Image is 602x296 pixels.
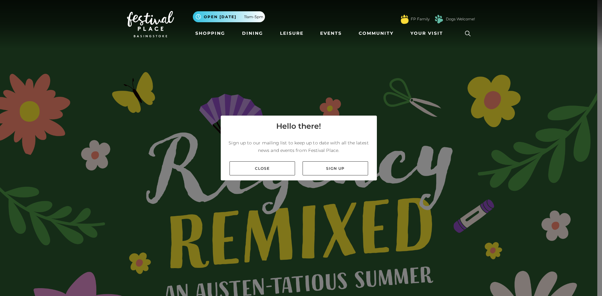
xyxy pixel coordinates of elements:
a: Community [356,28,396,39]
a: Shopping [193,28,228,39]
span: 11am-5pm [244,14,263,20]
button: Open [DATE] 11am-5pm [193,11,265,22]
span: Your Visit [410,30,443,37]
a: Close [230,161,295,175]
a: Leisure [277,28,306,39]
span: Open [DATE] [204,14,236,20]
a: Dogs Welcome! [446,16,475,22]
img: Festival Place Logo [127,11,174,37]
p: Sign up to our mailing list to keep up to date with all the latest news and events from Festival ... [226,139,372,154]
h4: Hello there! [276,121,321,132]
a: Sign up [303,161,368,175]
a: Your Visit [408,28,449,39]
a: Events [318,28,344,39]
a: FP Family [411,16,430,22]
a: Dining [240,28,266,39]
